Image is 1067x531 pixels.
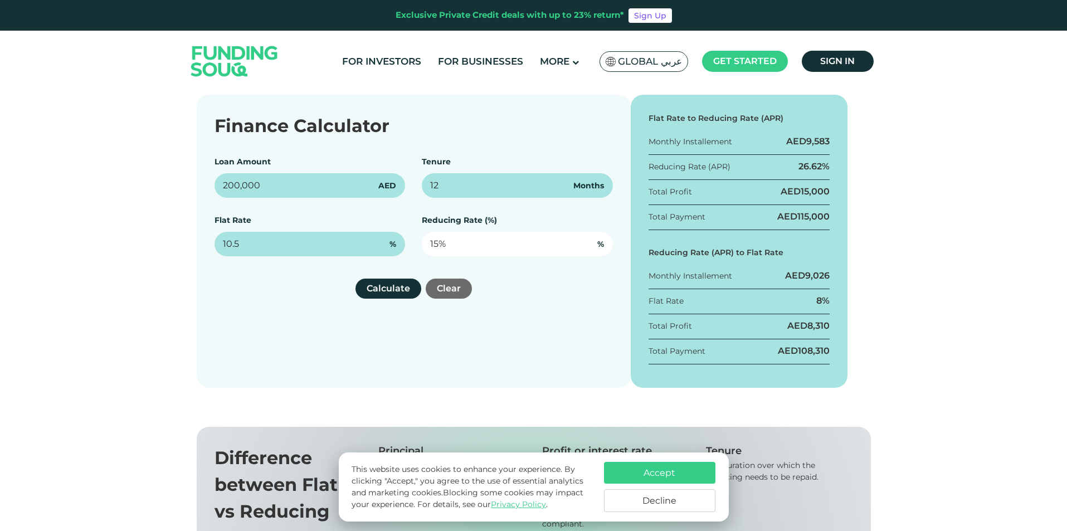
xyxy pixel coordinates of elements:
[713,56,777,66] span: Get started
[649,247,830,259] div: Reducing Rate (APR) to Flat Rate
[542,445,689,457] div: Profit or interest rate
[417,499,548,509] span: For details, see our .
[396,9,624,22] div: Exclusive Private Credit deals with up to 23% return*
[628,8,672,23] a: Sign Up
[781,186,830,198] div: AED
[352,464,592,510] p: This website uses cookies to enhance your experience. By clicking "Accept," you agree to the use ...
[422,215,497,225] label: Reducing Rate (%)
[422,157,451,167] label: Tenure
[435,52,526,71] a: For Businesses
[339,52,424,71] a: For Investors
[816,295,830,307] div: 8%
[573,180,604,192] span: Months
[787,320,830,332] div: AED
[785,270,830,282] div: AED
[426,279,472,299] button: Clear
[604,462,715,484] button: Accept
[706,445,853,457] div: Tenure
[597,238,604,250] span: %
[649,186,692,198] div: Total Profit
[355,279,421,299] button: Calculate
[777,211,830,223] div: AED
[820,56,855,66] span: Sign in
[806,136,830,147] span: 9,583
[798,160,830,173] div: 26.62%
[389,238,396,250] span: %
[649,161,730,173] div: Reducing Rate (APR)
[807,320,830,331] span: 8,310
[801,186,830,197] span: 15,000
[798,345,830,356] span: 108,310
[805,270,830,281] span: 9,026
[786,135,830,148] div: AED
[649,345,705,357] div: Total Payment
[797,211,830,222] span: 115,000
[649,136,732,148] div: Monthly Installement
[215,113,613,139] div: Finance Calculator
[649,320,692,332] div: Total Profit
[352,488,583,509] span: Blocking some cookies may impact your experience.
[649,270,732,282] div: Monthly Installement
[706,460,853,483] div: The duration over which the financing needs to be repaid.
[491,499,546,509] a: Privacy Policy
[802,51,874,72] a: Sign in
[215,215,251,225] label: Flat Rate
[215,157,271,167] label: Loan Amount
[540,56,569,67] span: More
[604,489,715,512] button: Decline
[649,295,684,307] div: Flat Rate
[180,33,289,89] img: Logo
[649,113,830,124] div: Flat Rate to Reducing Rate (APR)
[778,345,830,357] div: AED
[649,211,705,223] div: Total Payment
[378,445,525,457] div: Principal
[378,180,396,192] span: AED
[606,57,616,66] img: SA Flag
[618,55,682,68] span: Global عربي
